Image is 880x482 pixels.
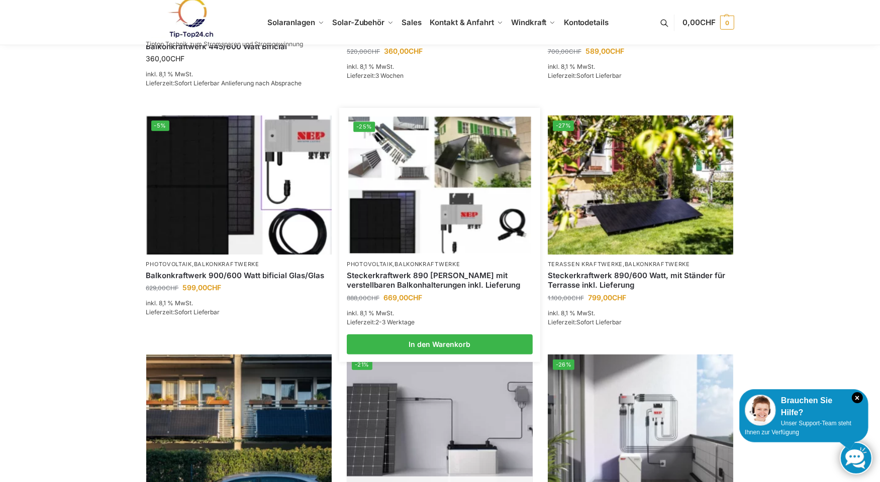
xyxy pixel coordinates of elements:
bdi: 888,00 [347,294,379,302]
p: inkl. 8,1 % MwSt. [146,299,332,308]
span: Solaranlagen [267,18,315,27]
span: Sofort Lieferbar [175,308,220,316]
a: In den Warenkorb legen: „Steckerkraftwerk 890 Watt mit verstellbaren Balkonhalterungen inkl. Lief... [347,334,533,354]
img: Bificiales Hochleistungsmodul [146,115,332,255]
img: 860 Watt Komplett mit Balkonhalterung [348,117,531,254]
span: Sofort Lieferbar Anlieferung nach Absprache [175,79,302,87]
bdi: 799,00 [588,293,626,302]
bdi: 589,00 [585,47,624,55]
a: -27%Steckerkraftwerk 890/600 Watt, mit Ständer für Terrasse inkl. Lieferung [548,115,734,255]
p: inkl. 8,1 % MwSt. [548,309,734,318]
span: Lieferzeit: [347,72,404,79]
span: Sofort Lieferbar [576,72,622,79]
p: inkl. 8,1 % MwSt. [347,62,533,71]
a: Balkonkraftwerke [395,261,460,268]
p: , [146,261,332,268]
span: Solar-Zubehör [332,18,384,27]
a: 0,00CHF 0 [682,8,734,38]
a: Photovoltaik [347,261,393,268]
span: CHF [612,293,626,302]
span: CHF [208,283,222,292]
div: Brauchen Sie Hilfe? [745,395,863,419]
p: inkl. 8,1 % MwSt. [146,70,332,79]
span: Lieferzeit: [548,72,622,79]
bdi: 629,00 [146,284,179,292]
span: 3 Wochen [375,72,404,79]
span: 0 [720,16,734,30]
p: inkl. 8,1 % MwSt. [548,62,734,71]
a: Balkonkraftwerke [194,261,259,268]
p: inkl. 8,1 % MwSt. [347,309,533,318]
a: -25%860 Watt Komplett mit Balkonhalterung [348,117,531,254]
a: Balkonkraftwerk 900/600 Watt bificial Glas/Glas [146,271,332,281]
span: Kontakt & Anfahrt [430,18,494,27]
a: Steckerkraftwerk 890/600 Watt, mit Ständer für Terrasse inkl. Lieferung [548,271,734,290]
span: Lieferzeit: [548,318,622,326]
span: Windkraft [511,18,546,27]
p: , [548,261,734,268]
span: CHF [166,284,179,292]
span: Lieferzeit: [146,308,220,316]
span: Lieferzeit: [146,79,302,87]
span: Sofort Lieferbar [576,318,622,326]
a: Balkonkraftwerke [625,261,690,268]
span: CHF [367,48,380,55]
span: 0,00 [682,18,715,27]
bdi: 599,00 [183,283,222,292]
a: Photovoltaik [146,261,192,268]
a: Terassen Kraftwerke [548,261,623,268]
span: CHF [408,293,422,302]
a: Steckerkraftwerk 890 Watt mit verstellbaren Balkonhalterungen inkl. Lieferung [347,271,533,290]
span: Unser Support-Team steht Ihnen zur Verfügung [745,420,851,436]
bdi: 700,00 [548,48,581,55]
span: CHF [367,294,379,302]
img: Customer service [745,395,776,426]
a: -5%Bificiales Hochleistungsmodul [146,115,332,255]
span: CHF [409,47,423,55]
span: Lieferzeit: [347,318,415,326]
span: Sales [402,18,422,27]
span: CHF [569,48,581,55]
img: Steckerkraftwerk 890/600 Watt, mit Ständer für Terrasse inkl. Lieferung [548,115,734,255]
bdi: 360,00 [146,54,185,63]
bdi: 360,00 [384,47,423,55]
span: CHF [700,18,716,27]
span: CHF [171,54,185,63]
p: , [347,261,533,268]
bdi: 1.100,00 [548,294,584,302]
bdi: 669,00 [383,293,422,302]
span: CHF [610,47,624,55]
bdi: 520,00 [347,48,380,55]
p: Tiptop Technik zum Stromsparen und Stromgewinnung [146,41,304,47]
i: Schließen [852,392,863,403]
span: 2-3 Werktage [375,318,415,326]
span: Kontodetails [564,18,609,27]
span: CHF [571,294,584,302]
